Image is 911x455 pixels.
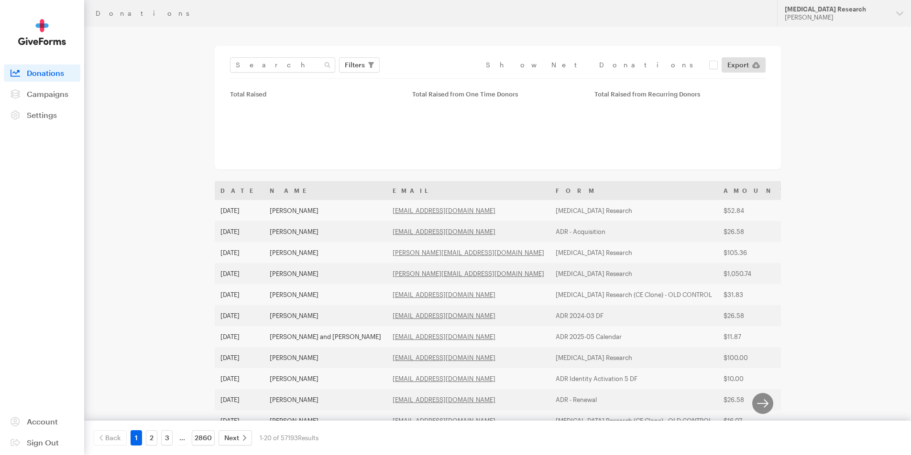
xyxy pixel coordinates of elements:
[264,347,387,368] td: [PERSON_NAME]
[298,434,318,442] span: Results
[393,354,495,361] a: [EMAIL_ADDRESS][DOMAIN_NAME]
[550,263,718,284] td: [MEDICAL_DATA] Research
[4,85,80,103] a: Campaigns
[27,438,59,447] span: Sign Out
[550,410,718,431] td: [MEDICAL_DATA] Research (CE Clone) - OLD CONTROL
[264,242,387,263] td: [PERSON_NAME]
[718,284,795,305] td: $31.83
[718,410,795,431] td: $16.07
[718,263,795,284] td: $1,050.74
[550,181,718,200] th: Form
[215,263,264,284] td: [DATE]
[215,221,264,242] td: [DATE]
[393,270,544,277] a: [PERSON_NAME][EMAIL_ADDRESS][DOMAIN_NAME]
[4,106,80,124] a: Settings
[718,326,795,347] td: $11.87
[785,13,889,21] div: [PERSON_NAME]
[718,347,795,368] td: $100.00
[27,417,58,426] span: Account
[215,326,264,347] td: [DATE]
[215,242,264,263] td: [DATE]
[718,200,795,221] td: $52.84
[785,5,889,13] div: [MEDICAL_DATA] Research
[215,410,264,431] td: [DATE]
[264,305,387,326] td: [PERSON_NAME]
[412,90,583,98] div: Total Raised from One Time Donors
[594,90,765,98] div: Total Raised from Recurring Donors
[264,181,387,200] th: Name
[18,19,66,45] img: GiveForms
[550,200,718,221] td: [MEDICAL_DATA] Research
[718,181,795,200] th: Amount
[718,305,795,326] td: $26.58
[4,434,80,451] a: Sign Out
[393,396,495,403] a: [EMAIL_ADDRESS][DOMAIN_NAME]
[550,221,718,242] td: ADR - Acquisition
[215,181,264,200] th: Date
[393,207,495,214] a: [EMAIL_ADDRESS][DOMAIN_NAME]
[393,375,495,382] a: [EMAIL_ADDRESS][DOMAIN_NAME]
[215,389,264,410] td: [DATE]
[393,291,495,298] a: [EMAIL_ADDRESS][DOMAIN_NAME]
[146,430,157,445] a: 2
[345,59,365,71] span: Filters
[215,368,264,389] td: [DATE]
[27,68,64,77] span: Donations
[215,200,264,221] td: [DATE]
[718,221,795,242] td: $26.58
[550,242,718,263] td: [MEDICAL_DATA] Research
[264,368,387,389] td: [PERSON_NAME]
[230,90,401,98] div: Total Raised
[27,89,68,98] span: Campaigns
[192,430,215,445] a: 2860
[339,57,380,73] button: Filters
[224,432,239,444] span: Next
[393,228,495,235] a: [EMAIL_ADDRESS][DOMAIN_NAME]
[393,417,495,424] a: [EMAIL_ADDRESS][DOMAIN_NAME]
[718,242,795,263] td: $105.36
[387,181,550,200] th: Email
[215,284,264,305] td: [DATE]
[550,326,718,347] td: ADR 2025-05 Calendar
[264,221,387,242] td: [PERSON_NAME]
[718,389,795,410] td: $26.58
[550,284,718,305] td: [MEDICAL_DATA] Research (CE Clone) - OLD CONTROL
[393,249,544,256] a: [PERSON_NAME][EMAIL_ADDRESS][DOMAIN_NAME]
[4,64,80,82] a: Donations
[215,347,264,368] td: [DATE]
[550,347,718,368] td: [MEDICAL_DATA] Research
[393,312,495,319] a: [EMAIL_ADDRESS][DOMAIN_NAME]
[550,368,718,389] td: ADR Identity Activation 5 DF
[727,59,749,71] span: Export
[215,305,264,326] td: [DATE]
[264,410,387,431] td: [PERSON_NAME]
[219,430,252,445] a: Next
[393,333,495,340] a: [EMAIL_ADDRESS][DOMAIN_NAME]
[264,263,387,284] td: [PERSON_NAME]
[264,284,387,305] td: [PERSON_NAME]
[264,326,387,347] td: [PERSON_NAME] and [PERSON_NAME]
[550,389,718,410] td: ADR - Renewal
[722,57,766,73] a: Export
[161,430,173,445] a: 3
[550,305,718,326] td: ADR 2024-03 DF
[264,389,387,410] td: [PERSON_NAME]
[4,413,80,430] a: Account
[718,368,795,389] td: $10.00
[260,430,318,445] div: 1-20 of 57193
[27,110,57,119] span: Settings
[264,200,387,221] td: [PERSON_NAME]
[230,57,335,73] input: Search Name & Email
